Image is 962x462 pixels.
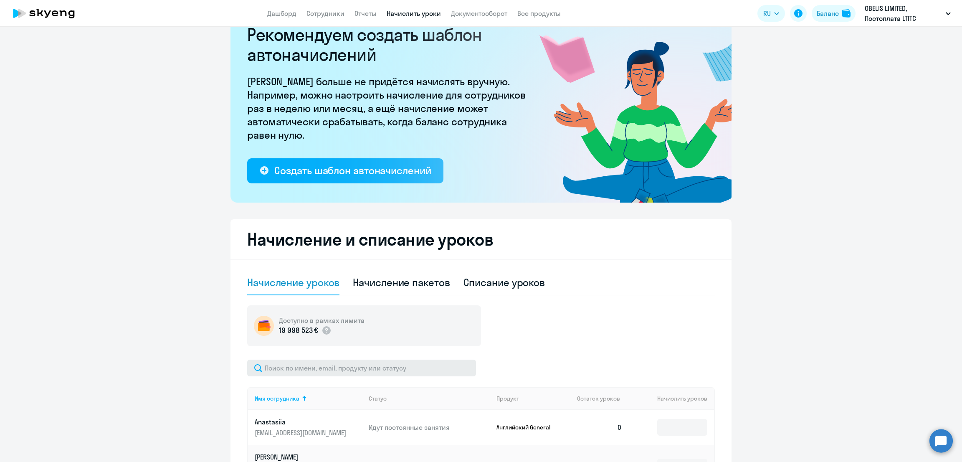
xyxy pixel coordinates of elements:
[247,158,443,183] button: Создать шаблон автоначислений
[255,428,348,437] p: [EMAIL_ADDRESS][DOMAIN_NAME]
[577,395,629,402] div: Остаток уроков
[369,395,490,402] div: Статус
[255,395,362,402] div: Имя сотрудника
[865,3,942,23] p: OBELIS LIMITED, Постоплата LTITC
[842,9,851,18] img: balance
[254,316,274,336] img: wallet-circle.png
[354,9,377,18] a: Отчеты
[463,276,545,289] div: Списание уроков
[255,417,348,426] p: Anastasiia
[274,164,431,177] div: Создать шаблон автоначислений
[496,395,571,402] div: Продукт
[387,9,441,18] a: Начислить уроки
[570,410,629,445] td: 0
[255,452,348,462] p: [PERSON_NAME]
[757,5,785,22] button: RU
[247,75,531,142] p: [PERSON_NAME] больше не придётся начислять вручную. Например, можно настроить начисление для сотр...
[279,325,318,336] p: 19 998 523 €
[369,395,387,402] div: Статус
[451,9,507,18] a: Документооборот
[353,276,450,289] div: Начисление пакетов
[247,25,531,65] h2: Рекомендуем создать шаблон автоначислений
[861,3,955,23] button: OBELIS LIMITED, Постоплата LTITC
[812,5,856,22] button: Балансbalance
[267,9,296,18] a: Дашборд
[255,395,299,402] div: Имя сотрудника
[496,395,519,402] div: Продукт
[247,276,339,289] div: Начисление уроков
[517,9,561,18] a: Все продукты
[577,395,620,402] span: Остаток уроков
[306,9,344,18] a: Сотрудники
[369,423,490,432] p: Идут постоянные занятия
[496,424,559,431] p: Английский General
[763,8,771,18] span: RU
[247,360,476,376] input: Поиск по имени, email, продукту или статусу
[255,417,362,437] a: Anastasiia[EMAIL_ADDRESS][DOMAIN_NAME]
[247,229,715,249] h2: Начисление и списание уроков
[817,8,839,18] div: Баланс
[629,387,714,410] th: Начислить уроков
[279,316,365,325] h5: Доступно в рамках лимита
